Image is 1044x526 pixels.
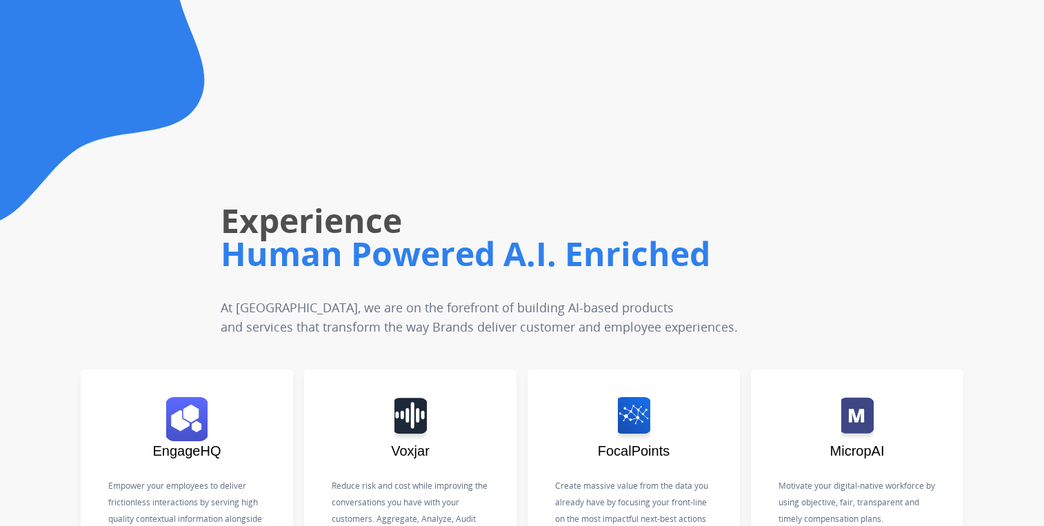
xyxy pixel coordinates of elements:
img: logo [166,397,208,441]
img: logo [841,397,874,441]
span: FocalPoints [598,443,670,458]
span: Voxjar [391,443,430,458]
img: logo [394,397,427,441]
span: MicropAI [830,443,885,458]
h1: Human Powered A.I. Enriched [221,232,747,276]
span: EngageHQ [153,443,221,458]
h1: Experience [221,199,747,243]
p: At [GEOGRAPHIC_DATA], we are on the forefront of building AI-based products and services that tra... [221,298,747,336]
img: logo [618,397,650,441]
